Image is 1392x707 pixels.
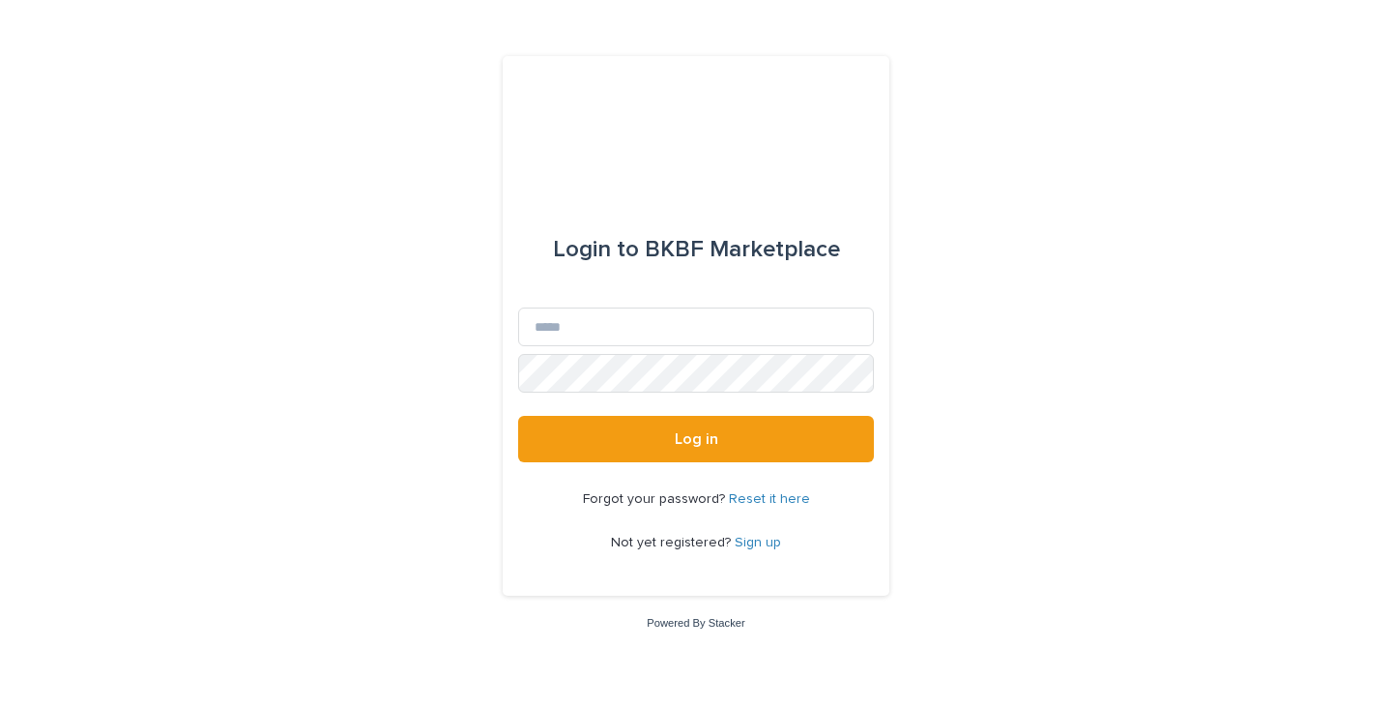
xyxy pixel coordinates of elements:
[729,492,810,506] a: Reset it here
[553,238,639,261] span: Login to
[598,103,793,161] img: l65f3yHPToSKODuEVUav
[611,536,735,549] span: Not yet registered?
[553,222,840,277] div: BKBF Marketplace
[647,617,744,629] a: Powered By Stacker
[735,536,781,549] a: Sign up
[675,431,718,447] span: Log in
[518,416,874,462] button: Log in
[583,492,729,506] span: Forgot your password?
